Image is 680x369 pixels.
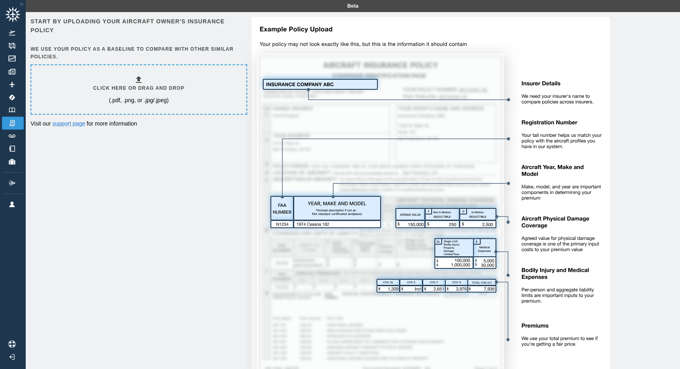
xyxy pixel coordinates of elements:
p: (.pdf, .png, or .jpg/.jpeg) [109,96,169,104]
h6: We use your policy as a baseline to compare with other similar policies. [31,45,246,61]
h6: Start by uploading your aircraft owner's insurance policy [31,17,246,35]
a: support page [52,120,85,127]
p: Visit our for more information [31,120,246,128]
h6: Click here or drag and drop [93,85,184,92]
